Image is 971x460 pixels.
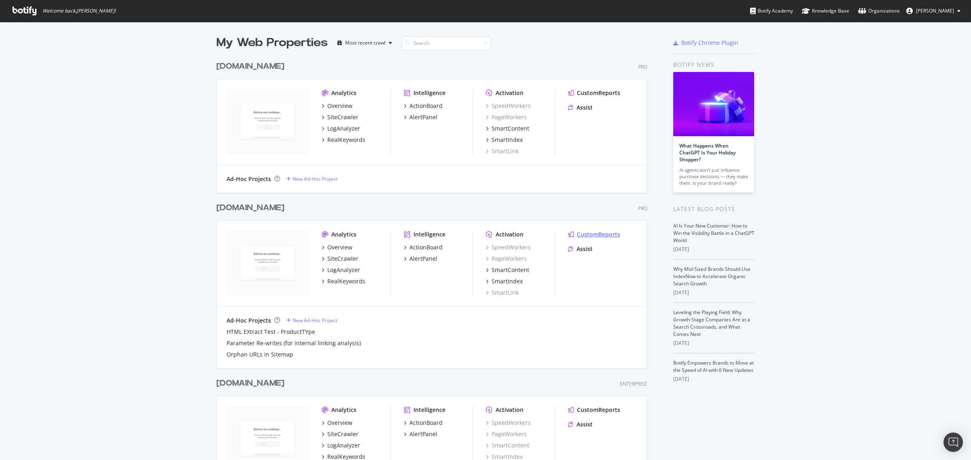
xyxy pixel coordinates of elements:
[568,406,620,414] a: CustomReports
[322,441,360,449] a: LogAnalyzer
[673,359,754,373] a: Botify Empowers Brands to Move at the Speed of AI with 6 New Updates
[322,266,360,274] a: LogAnalyzer
[327,124,360,133] div: LogAnalyzer
[402,36,491,50] input: Search
[286,175,337,182] a: New Ad-Hoc Project
[492,266,529,274] div: SmartContent
[331,406,356,414] div: Analytics
[322,430,358,438] a: SiteCrawler
[486,289,519,297] a: SmartLink
[486,102,531,110] a: SpeedWorkers
[486,277,523,285] a: SmartIndex
[638,205,647,212] div: Pro
[486,147,519,155] a: SmartLink
[322,102,352,110] a: Overview
[577,420,593,428] div: Assist
[345,40,386,45] div: Most recent crawl
[216,202,288,214] a: [DOMAIN_NAME]
[331,230,356,238] div: Analytics
[568,89,620,97] a: CustomReports
[673,266,751,287] a: Why Mid-Sized Brands Should Use IndexNow to Accelerate Organic Search Growth
[322,255,358,263] a: SiteCrawler
[334,36,395,49] button: Most recent crawl
[673,246,755,253] div: [DATE]
[492,136,523,144] div: SmartIndex
[216,61,284,72] div: [DOMAIN_NAME]
[900,4,967,17] button: [PERSON_NAME]
[492,124,529,133] div: SmartContent
[404,102,443,110] a: ActionBoard
[216,202,284,214] div: [DOMAIN_NAME]
[227,328,315,336] a: HTML EXtract Test - ProductTYpe
[577,89,620,97] div: CustomReports
[568,103,593,112] a: Assist
[486,243,531,251] a: SpeedWorkers
[486,430,527,438] a: PageWorkers
[568,245,593,253] a: Assist
[331,89,356,97] div: Analytics
[413,406,445,414] div: Intelligence
[620,380,647,387] div: Enterprise
[681,39,738,47] div: Botify Chrome Plugin
[673,205,755,213] div: Latest Blog Posts
[404,255,437,263] a: AlertPanel
[327,255,358,263] div: SiteCrawler
[327,419,352,427] div: Overview
[673,340,755,347] div: [DATE]
[673,222,755,244] a: AI Is Your New Customer: How to Win the Visibility Battle in a ChatGPT World
[327,243,352,251] div: Overview
[577,230,620,238] div: CustomReports
[673,60,755,69] div: Botify news
[496,89,524,97] div: Activation
[227,89,309,154] img: www.ralphlauren.de
[322,243,352,251] a: Overview
[227,317,271,325] div: Ad-Hoc Projects
[486,136,523,144] a: SmartIndex
[322,113,358,121] a: SiteCrawler
[227,350,293,359] a: Orphan URLs in Sitemap
[216,378,288,389] a: [DOMAIN_NAME]
[322,136,365,144] a: RealKeywords
[486,266,529,274] a: SmartContent
[413,89,445,97] div: Intelligence
[293,317,337,324] div: New Ad-Hoc Project
[216,61,288,72] a: [DOMAIN_NAME]
[227,230,309,296] img: www.ralphlauren.co.uk
[327,277,365,285] div: RealKeywords
[293,175,337,182] div: New Ad-Hoc Project
[322,419,352,427] a: Overview
[327,136,365,144] div: RealKeywords
[413,230,445,238] div: Intelligence
[750,7,793,15] div: Botify Academy
[409,255,437,263] div: AlertPanel
[486,124,529,133] a: SmartContent
[216,35,328,51] div: My Web Properties
[227,339,361,347] a: Parameter Re-writes (for internal linking analysis)
[409,243,443,251] div: ActionBoard
[327,102,352,110] div: Overview
[404,430,437,438] a: AlertPanel
[322,124,360,133] a: LogAnalyzer
[492,277,523,285] div: SmartIndex
[486,441,529,449] a: SmartContent
[409,419,443,427] div: ActionBoard
[496,230,524,238] div: Activation
[322,277,365,285] a: RealKeywords
[486,255,527,263] div: PageWorkers
[216,378,284,389] div: [DOMAIN_NAME]
[679,167,748,186] div: AI agents don’t just influence purchase decisions — they make them. Is your brand ready?
[409,430,437,438] div: AlertPanel
[404,419,443,427] a: ActionBoard
[673,289,755,296] div: [DATE]
[327,430,358,438] div: SiteCrawler
[409,113,437,121] div: AlertPanel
